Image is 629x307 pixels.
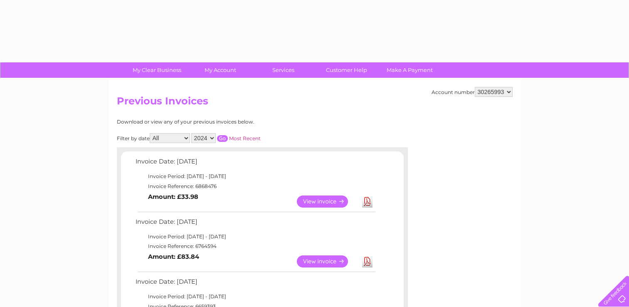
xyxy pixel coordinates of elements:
b: Amount: £83.84 [148,253,199,260]
a: Download [362,196,372,208]
a: Download [362,255,372,267]
td: Invoice Period: [DATE] - [DATE] [133,232,377,242]
div: Account number [432,87,513,97]
a: My Clear Business [123,62,191,78]
td: Invoice Period: [DATE] - [DATE] [133,171,377,181]
a: Most Recent [229,135,261,141]
td: Invoice Date: [DATE] [133,156,377,171]
a: Make A Payment [375,62,444,78]
b: Amount: £33.98 [148,193,198,201]
td: Invoice Reference: 6868476 [133,181,377,191]
a: Services [249,62,318,78]
a: Customer Help [312,62,381,78]
td: Invoice Date: [DATE] [133,216,377,232]
a: View [297,196,358,208]
td: Invoice Reference: 6764594 [133,241,377,251]
div: Filter by date [117,133,335,143]
td: Invoice Period: [DATE] - [DATE] [133,292,377,302]
a: View [297,255,358,267]
td: Invoice Date: [DATE] [133,276,377,292]
div: Download or view any of your previous invoices below. [117,119,335,125]
h2: Previous Invoices [117,95,513,111]
a: My Account [186,62,254,78]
